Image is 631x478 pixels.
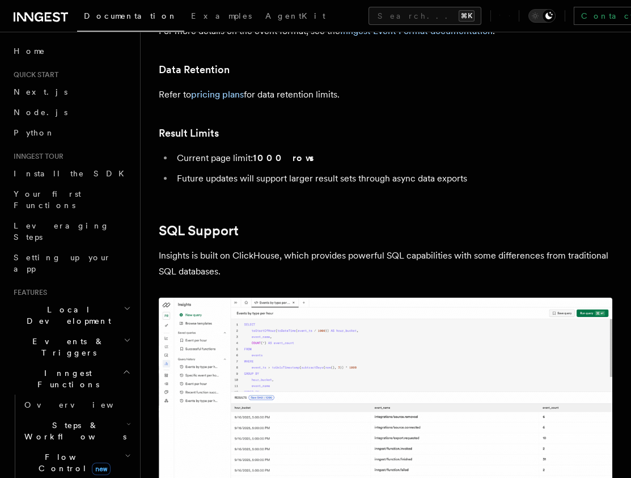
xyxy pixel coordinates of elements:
a: Examples [184,3,259,31]
span: Overview [24,400,141,409]
button: Search...⌘K [369,7,481,25]
span: Python [14,128,55,137]
a: Leveraging Steps [9,215,133,247]
a: SQL Support [159,223,239,239]
span: Setting up your app [14,253,111,273]
span: Events & Triggers [9,336,124,358]
button: Events & Triggers [9,331,133,363]
span: Node.js [14,108,67,117]
a: Result Limits [159,125,219,141]
span: Documentation [84,11,177,20]
span: Steps & Workflows [20,420,126,442]
a: Home [9,41,133,61]
a: Documentation [77,3,184,32]
span: Your first Functions [14,189,81,210]
a: Overview [20,395,133,415]
span: Home [14,45,45,57]
span: Next.js [14,87,67,96]
button: Inngest Functions [9,363,133,395]
span: Inngest tour [9,152,63,161]
span: new [92,463,111,475]
a: Python [9,122,133,143]
a: Node.js [9,102,133,122]
a: Install the SDK [9,163,133,184]
span: Install the SDK [14,169,131,178]
p: Refer to for data retention limits. [159,87,612,103]
a: pricing plans [191,89,244,100]
span: Leveraging Steps [14,221,109,242]
span: Flow Control [20,451,125,474]
kbd: ⌘K [459,10,475,22]
button: Steps & Workflows [20,415,133,447]
span: Quick start [9,70,58,79]
li: Current page limit: [173,150,612,166]
a: Next.js [9,82,133,102]
a: Data Retention [159,62,230,78]
span: Local Development [9,304,124,327]
li: Future updates will support larger result sets through async data exports [173,171,612,187]
span: Examples [191,11,252,20]
span: Features [9,288,47,297]
a: Your first Functions [9,184,133,215]
button: Local Development [9,299,133,331]
a: AgentKit [259,3,332,31]
a: Setting up your app [9,247,133,279]
p: Insights is built on ClickHouse, which provides powerful SQL capabilities with some differences f... [159,248,612,280]
span: Inngest Functions [9,367,122,390]
span: AgentKit [265,11,325,20]
button: Toggle dark mode [528,9,556,23]
strong: 1000 rows [253,153,316,163]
